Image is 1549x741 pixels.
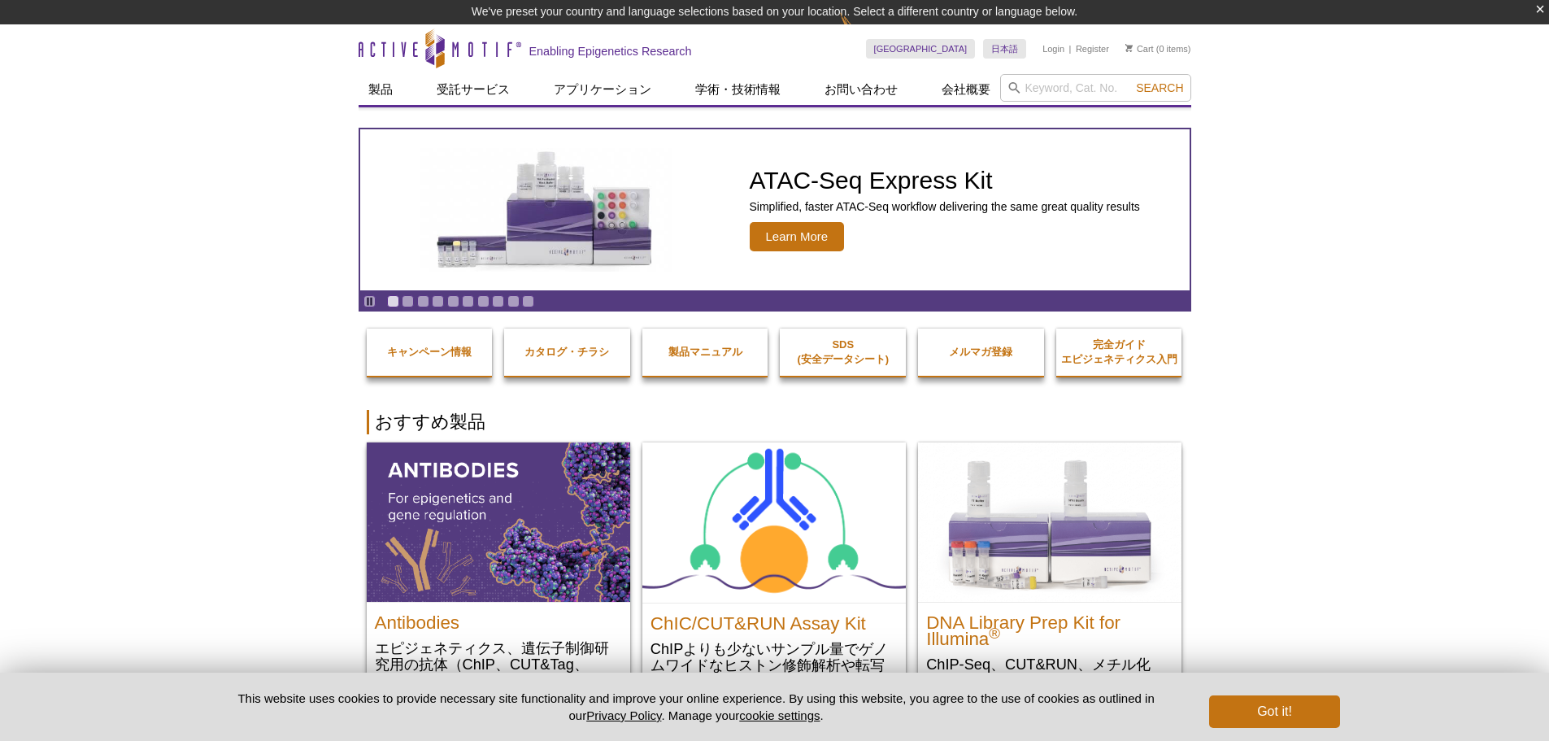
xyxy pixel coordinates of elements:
[1131,81,1188,95] button: Search
[367,442,630,602] img: All Antibodies
[1076,43,1109,54] a: Register
[918,329,1044,376] a: メルマガ登録
[359,74,402,105] a: 製品
[544,74,661,105] a: アプリケーション
[1056,321,1182,383] a: 完全ガイドエピジェネティクス入門
[412,148,681,272] img: ATAC-Seq Express Kit
[866,39,976,59] a: [GEOGRAPHIC_DATA]
[840,12,883,50] img: Change Here
[642,329,768,376] a: 製品マニュアル
[447,295,459,307] a: Go to slide 5
[492,295,504,307] a: Go to slide 8
[989,625,1000,642] sup: ®
[926,656,1173,705] p: ChIP-Seq、CUT&RUN、メチル化DNAアッセイ(dsDNA)用のDual Index NGS Library 調製キット
[949,346,1012,358] strong: メルマガ登録
[360,129,1190,290] a: ATAC-Seq Express Kit ATAC-Seq Express Kit Simplified, faster ATAC-Seq workflow delivering the sam...
[387,346,472,358] strong: キャンペーン情報
[462,295,474,307] a: Go to slide 6
[815,74,907,105] a: お問い合わせ
[522,295,534,307] a: Go to slide 10
[432,295,444,307] a: Go to slide 4
[375,607,622,631] h2: Antibodies
[1136,81,1183,94] span: Search
[1125,43,1154,54] a: Cart
[668,346,742,358] strong: 製品マニュアル
[650,608,898,632] h2: ChIC/CUT&RUN Assay Kit
[1125,39,1191,59] li: (0 items)
[918,442,1181,602] img: DNA Library Prep Kit for Illumina
[427,74,520,105] a: 受託サービス
[926,607,1173,647] h2: DNA Library Prep Kit for Illumina
[367,442,630,705] a: All Antibodies Antibodies エピジェネティクス、遺伝子制御研究用の抗体（ChIP、CUT&Tag、CUT&RUN検証済抗体）
[780,321,906,383] a: SDS(安全データシート)
[918,442,1181,721] a: DNA Library Prep Kit for Illumina DNA Library Prep Kit for Illumina® ChIP-Seq、CUT&RUN、メチル化DNAアッセイ...
[797,338,889,365] strong: SDS (安全データシート)
[1125,44,1133,52] img: Your Cart
[363,295,376,307] a: Toggle autoplay
[1209,695,1339,728] button: Got it!
[524,346,609,358] strong: カタログ・チラシ
[477,295,490,307] a: Go to slide 7
[642,442,906,706] a: ChIC/CUT&RUN Assay Kit ChIC/CUT&RUN Assay Kit ChIPよりも少ないサンプル量でゲノムワイドなヒストン修飾解析や転写因子解析
[983,39,1026,59] a: 日本語
[387,295,399,307] a: Go to slide 1
[650,640,898,690] p: ChIPよりも少ないサンプル量でゲノムワイドなヒストン修飾解析や転写因子解析
[402,295,414,307] a: Go to slide 2
[932,74,1000,105] a: 会社概要
[685,74,790,105] a: 学術・技術情報
[507,295,520,307] a: Go to slide 9
[529,44,692,59] h2: Enabling Epigenetics Research
[1042,43,1064,54] a: Login
[367,410,1183,434] h2: おすすめ製品
[367,329,493,376] a: キャンペーン情報
[1000,74,1191,102] input: Keyword, Cat. No.
[1061,338,1177,365] strong: 完全ガイド エピジェネティクス入門
[375,639,622,689] p: エピジェネティクス、遺伝子制御研究用の抗体（ChIP、CUT&Tag、CUT&RUN検証済抗体）
[1069,39,1072,59] li: |
[210,690,1183,724] p: This website uses cookies to provide necessary site functionality and improve your online experie...
[750,168,1140,193] h2: ATAC-Seq Express Kit
[750,222,845,251] span: Learn More
[642,442,906,603] img: ChIC/CUT&RUN Assay Kit
[504,329,630,376] a: カタログ・チラシ
[750,199,1140,214] p: Simplified, faster ATAC-Seq workflow delivering the same great quality results
[360,129,1190,290] article: ATAC-Seq Express Kit
[417,295,429,307] a: Go to slide 3
[586,708,661,722] a: Privacy Policy
[739,708,820,722] button: cookie settings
